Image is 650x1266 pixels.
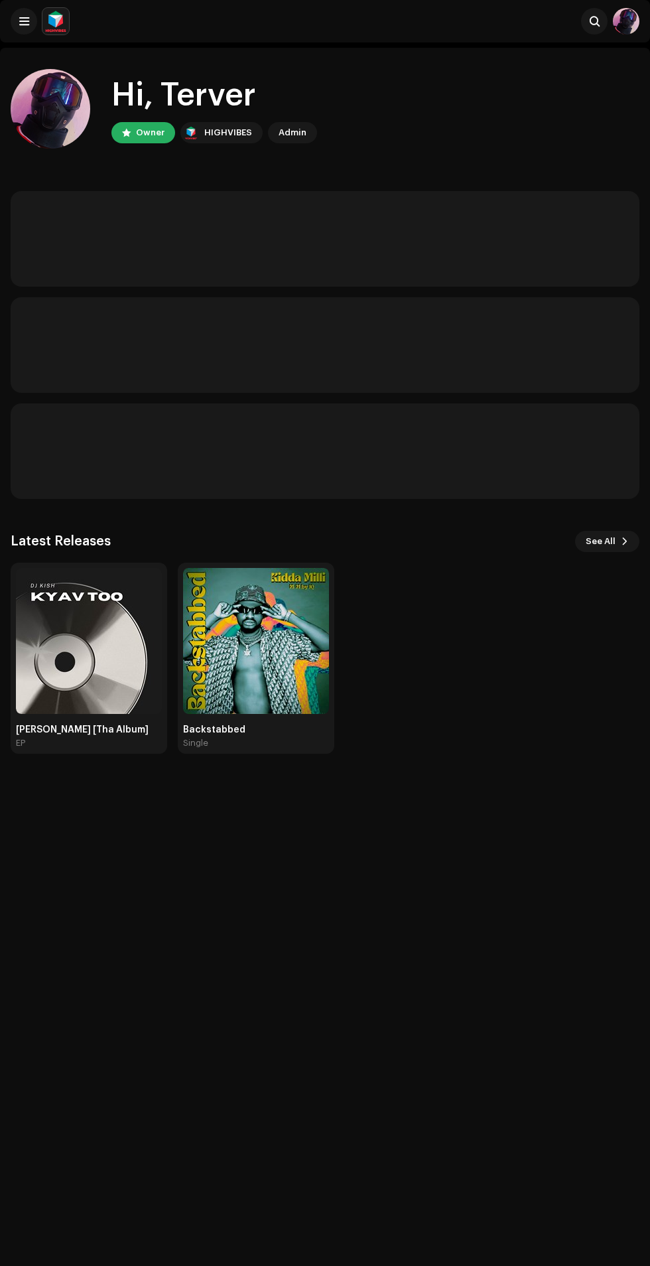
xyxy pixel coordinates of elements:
[16,725,162,735] div: [PERSON_NAME] [Tha Album]
[613,8,639,35] img: b37596ab-0762-4127-bca5-0659f3d2aabb
[111,74,317,117] div: Hi, Terver
[279,125,306,141] div: Admin
[183,568,329,714] img: b2600f2d-7f99-46e3-8c3b-3f65e5581932
[183,738,208,748] div: Single
[183,725,329,735] div: Backstabbed
[136,125,164,141] div: Owner
[11,531,111,552] h3: Latest Releases
[42,8,69,35] img: feab3aad-9b62-475c-8caf-26f15a9573ee
[183,125,199,141] img: feab3aad-9b62-475c-8caf-26f15a9573ee
[586,528,616,555] span: See All
[575,531,639,552] button: See All
[11,69,90,149] img: b37596ab-0762-4127-bca5-0659f3d2aabb
[204,125,252,141] div: HIGHVIBES
[16,738,25,748] div: EP
[16,568,162,714] img: e3fa9b59-32c5-4608-a3b2-038cc003d6fa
